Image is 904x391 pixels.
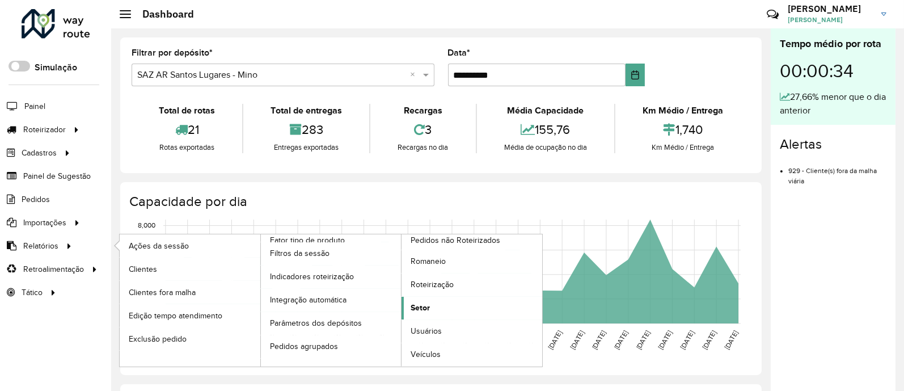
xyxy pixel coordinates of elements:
div: 00:00:34 [780,52,886,90]
text: [DATE] [590,329,607,351]
text: [DATE] [635,329,651,351]
div: 1,740 [618,117,747,142]
span: Relatórios [23,240,58,252]
label: Simulação [35,61,77,74]
span: Clientes fora malha [129,287,196,298]
label: Data [448,46,471,60]
a: Clientes fora malha [120,281,260,304]
span: Integração automática [270,294,347,306]
span: Retroalimentação [23,263,84,275]
a: Pedidos agrupados [261,335,402,358]
a: Edição tempo atendimento [120,304,260,327]
span: Roteirizador [23,124,66,136]
span: Tático [22,287,43,298]
span: Romaneio [411,255,446,267]
span: Exclusão pedido [129,333,187,345]
div: 283 [246,117,366,142]
div: Entregas exportadas [246,142,366,153]
a: Clientes [120,258,260,280]
h4: Alertas [780,136,886,153]
button: Choose Date [626,64,645,86]
span: Pedidos agrupados [270,340,338,352]
span: Painel de Sugestão [23,170,91,182]
div: Total de rotas [134,104,239,117]
a: Romaneio [402,250,542,273]
div: Total de entregas [246,104,366,117]
span: Edição tempo atendimento [129,310,222,322]
span: Cadastros [22,147,57,159]
span: Veículos [411,348,441,360]
label: Filtrar por depósito [132,46,213,60]
span: Roteirização [411,279,454,291]
a: Contato Rápido [761,2,785,27]
div: 155,76 [480,117,611,142]
h4: Capacidade por dia [129,194,750,210]
div: Recargas no dia [373,142,472,153]
a: Integração automática [261,289,402,312]
div: 27,66% menor que o dia anterior [780,90,886,117]
a: Ações da sessão [120,234,260,257]
text: [DATE] [701,329,717,351]
span: Usuários [411,325,442,337]
div: Km Médio / Entrega [618,104,747,117]
text: [DATE] [612,329,629,351]
div: Tempo médio por rota [780,36,886,52]
span: Pedidos não Roteirizados [411,234,500,246]
span: Filtros da sessão [270,247,330,259]
div: 3 [373,117,472,142]
text: [DATE] [679,329,695,351]
span: Painel [24,100,45,112]
span: Fator tipo de produto [270,234,345,246]
div: Recargas [373,104,472,117]
a: Setor [402,297,542,319]
a: Veículos [402,343,542,366]
span: [PERSON_NAME] [788,15,873,25]
span: Parâmetros dos depósitos [270,317,362,329]
a: Fator tipo de produto [120,234,402,366]
span: Ações da sessão [129,240,189,252]
a: Exclusão pedido [120,327,260,350]
div: Média Capacidade [480,104,611,117]
div: Rotas exportadas [134,142,239,153]
a: Parâmetros dos depósitos [261,312,402,335]
a: Indicadores roteirização [261,266,402,288]
li: 929 - Cliente(s) fora da malha viária [788,157,886,186]
h2: Dashboard [131,8,194,20]
text: 8,000 [138,222,155,229]
div: Média de ocupação no dia [480,142,611,153]
text: [DATE] [657,329,673,351]
span: Pedidos [22,194,50,205]
text: [DATE] [547,329,563,351]
span: Clear all [411,68,420,82]
a: Pedidos não Roteirizados [261,234,543,366]
a: Filtros da sessão [261,242,402,265]
h3: [PERSON_NAME] [788,3,873,14]
span: Clientes [129,263,157,275]
a: Usuários [402,320,542,343]
span: Setor [411,302,430,314]
div: Km Médio / Entrega [618,142,747,153]
div: 21 [134,117,239,142]
span: Importações [23,217,66,229]
span: Indicadores roteirização [270,271,354,283]
a: Roteirização [402,274,542,296]
text: [DATE] [723,329,740,351]
text: [DATE] [569,329,585,351]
